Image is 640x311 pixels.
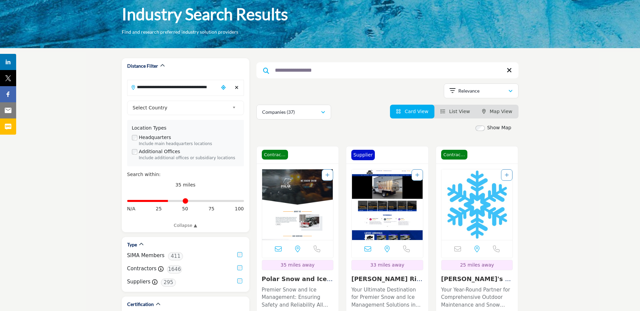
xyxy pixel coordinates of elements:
span: List View [449,109,470,114]
label: SIMA Members [127,252,165,260]
img: Hudson River Truck and Trailer [352,169,423,240]
span: 411 [168,252,183,261]
h3: Hudson River Truck and Trailer [351,275,423,283]
h1: Industry Search Results [122,4,288,25]
button: Relevance [444,83,519,98]
div: Choose your current location [218,80,228,95]
p: Your Year-Round Partner for Comprehensive Outdoor Maintenance and Snow Management Excellence Foun... [441,286,513,309]
span: 25 [156,205,162,212]
img: Cody's Mow Mow Lawn Service LLC [441,169,513,240]
span: 35 miles [175,182,195,187]
a: [PERSON_NAME]'s Mow Mow Lawn ... [441,275,511,290]
span: Select Country [133,104,229,112]
input: SIMA Members checkbox [237,252,242,257]
h3: Polar Snow and Ice Solutions, LLC [262,275,334,283]
div: Include additional offices or subsidiary locations [139,155,239,161]
input: Search Location [128,80,218,94]
div: Location Types [132,125,239,132]
a: Collapse ▲ [127,222,244,229]
a: Open Listing in new tab [441,169,513,240]
label: Show Map [487,124,511,131]
span: 33 miles away [370,262,404,268]
div: Clear search location [232,80,242,95]
p: Your Ultimate Destination for Premier Snow and Ice Management Solutions in the [GEOGRAPHIC_DATA][... [351,286,423,309]
img: Polar Snow and Ice Solutions, LLC [262,169,333,240]
span: Map View [490,109,512,114]
p: Relevance [458,88,479,94]
h2: Distance Filter [127,63,158,69]
label: Contractors [127,265,157,273]
p: Companies (37) [262,109,295,115]
span: 50 [182,205,188,212]
span: Card View [405,109,428,114]
li: Card View [390,105,434,118]
span: N/A [127,205,136,212]
a: Premier Snow and Ice Management: Ensuring Safety and Reliability All Winter Long Nestled in the h... [262,284,334,309]
button: Companies (37) [256,105,331,119]
span: 100 [235,205,244,212]
a: Open Listing in new tab [352,169,423,240]
label: Suppliers [127,278,151,286]
h2: Certification [127,301,154,308]
div: Search within: [127,171,244,178]
a: View Card [396,109,428,114]
a: Open Listing in new tab [262,169,333,240]
span: Contractor [262,150,288,160]
p: Supplier [353,151,373,159]
span: Contractor [441,150,467,160]
a: Your Year-Round Partner for Comprehensive Outdoor Maintenance and Snow Management Excellence Foun... [441,284,513,309]
span: 75 [208,205,214,212]
h3: Cody's Mow Mow Lawn Service LLC [441,275,513,283]
a: Polar Snow and Ice S... [262,275,333,290]
span: 295 [161,278,176,287]
input: Contractors checkbox [237,265,242,270]
p: Premier Snow and Ice Management: Ensuring Safety and Reliability All Winter Long Nestled in the h... [262,286,334,309]
a: [PERSON_NAME] River Truck a... [351,275,422,290]
span: 1646 [167,265,182,274]
input: Search Keyword [256,62,519,78]
a: Add To List [325,172,329,178]
a: Add To List [505,172,509,178]
h2: Type [127,241,137,248]
input: Suppliers checkbox [237,278,242,283]
a: Your Ultimate Destination for Premier Snow and Ice Management Solutions in the [GEOGRAPHIC_DATA][... [351,284,423,309]
label: Additional Offices [139,148,180,155]
li: List View [434,105,476,118]
div: Include main headquarters locations [139,141,239,147]
span: 25 miles away [460,262,494,268]
a: Map View [482,109,512,114]
p: Find and research preferred industry solution providers [122,29,238,35]
label: Headquarters [139,134,171,141]
a: Add To List [415,172,419,178]
li: Map View [476,105,519,118]
a: View List [440,109,470,114]
span: 35 miles away [281,262,315,268]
